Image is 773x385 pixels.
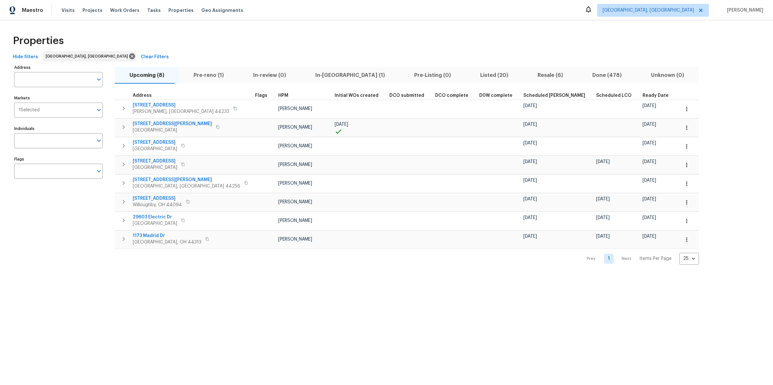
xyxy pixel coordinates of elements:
span: [DATE] [643,197,656,201]
button: Open [94,75,103,84]
span: Clear Filters [141,53,169,61]
a: Goto page 1 [604,254,614,264]
span: [DATE] [596,197,610,201]
span: [GEOGRAPHIC_DATA] [133,164,177,171]
span: [DATE] [523,215,537,220]
span: [DATE] [596,160,610,164]
label: Address [14,66,103,69]
span: Tasks [147,8,161,13]
span: Address [133,93,152,98]
div: [GEOGRAPHIC_DATA], [GEOGRAPHIC_DATA] [43,51,136,61]
button: Open [94,136,103,145]
span: Ready Date [643,93,669,98]
span: [PERSON_NAME] [278,144,312,148]
span: D0W complete [479,93,512,98]
span: [DATE] [643,122,656,127]
span: Resale (6) [527,71,574,80]
button: Hide filters [10,51,41,63]
span: [DATE] [596,234,610,239]
span: Initial WOs created [335,93,378,98]
span: [GEOGRAPHIC_DATA] [133,220,177,227]
span: Work Orders [110,7,139,14]
label: Flags [14,157,103,161]
span: 1 Selected [19,107,40,113]
span: [PERSON_NAME] [724,7,763,14]
nav: Pagination Navigation [581,253,699,265]
span: [PERSON_NAME] [278,200,312,204]
span: [STREET_ADDRESS] [133,158,177,164]
span: Upcoming (8) [119,71,175,80]
span: [STREET_ADDRESS] [133,195,182,202]
span: DCO complete [435,93,468,98]
span: [DATE] [335,122,348,127]
span: [DATE] [523,178,537,183]
span: [PERSON_NAME] [278,125,312,130]
span: Pre-Listing (0) [403,71,462,80]
p: Items Per Page [639,255,672,262]
span: Scheduled LCO [596,93,632,98]
span: [PERSON_NAME], [GEOGRAPHIC_DATA] 44233 [133,108,229,115]
span: Visits [62,7,75,14]
span: [DATE] [523,160,537,164]
span: Done (478) [582,71,633,80]
label: Markets [14,96,103,100]
span: Maestro [22,7,43,14]
span: [DATE] [523,141,537,145]
span: [GEOGRAPHIC_DATA], [GEOGRAPHIC_DATA] 44256 [133,183,240,189]
span: [STREET_ADDRESS][PERSON_NAME] [133,121,212,127]
span: 1173 Madrid Dr [133,233,201,239]
span: [DATE] [523,234,537,239]
span: Properties [13,38,64,44]
span: [DATE] [643,234,656,239]
span: [DATE] [643,104,656,108]
span: [DATE] [643,160,656,164]
span: In-review (0) [242,71,297,80]
span: [STREET_ADDRESS] [133,102,229,108]
span: [PERSON_NAME] [278,237,312,242]
span: [PERSON_NAME] [278,162,312,167]
span: Pre-reno (1) [183,71,234,80]
span: In-[GEOGRAPHIC_DATA] (1) [304,71,396,80]
span: [PERSON_NAME] [278,181,312,186]
span: Projects [82,7,102,14]
span: Willoughby, OH 44094 [133,202,182,208]
span: [PERSON_NAME] [278,106,312,111]
span: [GEOGRAPHIC_DATA] [133,146,177,152]
span: [GEOGRAPHIC_DATA], OH 44313 [133,239,201,245]
span: [DATE] [643,178,656,183]
span: Hide filters [13,53,38,61]
span: [GEOGRAPHIC_DATA] [133,127,212,133]
span: HPM [278,93,288,98]
span: [DATE] [523,197,537,201]
span: Properties [168,7,194,14]
span: [STREET_ADDRESS] [133,139,177,146]
span: [GEOGRAPHIC_DATA], [GEOGRAPHIC_DATA] [46,53,130,60]
button: Open [94,167,103,176]
span: Unknown (0) [640,71,695,80]
span: 29603 Electric Dr [133,214,177,220]
span: Geo Assignments [201,7,243,14]
span: [DATE] [596,215,610,220]
span: Scheduled [PERSON_NAME] [523,93,585,98]
span: DCO submitted [389,93,424,98]
span: Flags [255,93,267,98]
button: Open [94,105,103,115]
div: 25 [679,250,699,267]
span: Listed (20) [470,71,519,80]
button: Clear Filters [138,51,171,63]
label: Individuals [14,127,103,131]
span: [DATE] [643,215,656,220]
span: [PERSON_NAME] [278,218,312,223]
span: [DATE] [523,122,537,127]
span: [GEOGRAPHIC_DATA], [GEOGRAPHIC_DATA] [603,7,694,14]
span: [DATE] [643,141,656,145]
span: [DATE] [523,104,537,108]
span: [STREET_ADDRESS][PERSON_NAME] [133,177,240,183]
